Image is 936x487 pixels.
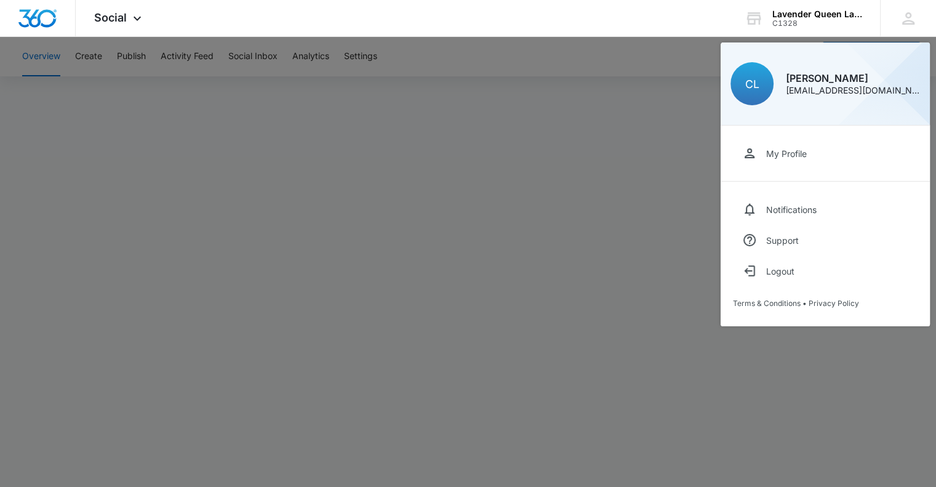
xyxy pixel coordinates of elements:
div: • [733,299,918,308]
div: Logout [766,266,794,276]
div: Notifications [766,204,817,215]
a: Support [733,225,918,256]
button: Logout [733,256,918,286]
a: My Profile [733,138,918,169]
span: Social [94,11,127,24]
div: [EMAIL_ADDRESS][DOMAIN_NAME] [786,86,920,95]
a: Notifications [733,194,918,225]
span: CL [745,78,759,91]
div: [PERSON_NAME] [786,73,920,83]
div: account name [772,9,862,19]
a: Terms & Conditions [733,299,801,308]
a: Privacy Policy [809,299,859,308]
div: Support [766,235,799,246]
div: account id [772,19,862,28]
div: My Profile [766,148,807,159]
